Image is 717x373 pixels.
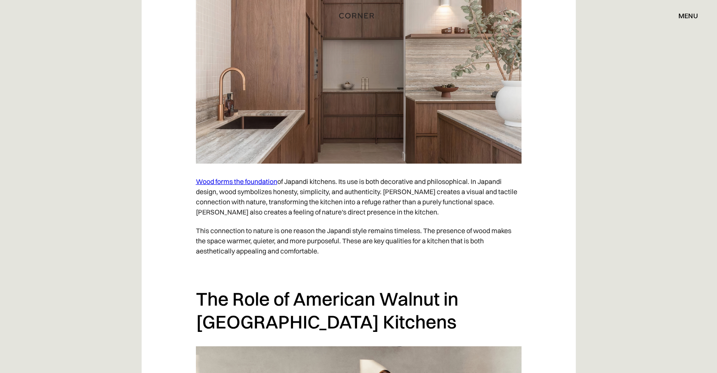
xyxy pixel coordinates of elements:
p: of Japandi kitchens. Its use is both decorative and philosophical. In Japandi design, wood symbol... [196,172,522,221]
div: menu [678,12,698,19]
p: This connection to nature is one reason the Japandi style remains timeless. The presence of wood ... [196,221,522,260]
h2: The Role of American Walnut in [GEOGRAPHIC_DATA] Kitchens [196,287,522,334]
p: ‍ [196,260,522,279]
div: menu [670,8,698,23]
a: Wood forms the foundation [196,177,277,186]
a: home [330,10,386,21]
